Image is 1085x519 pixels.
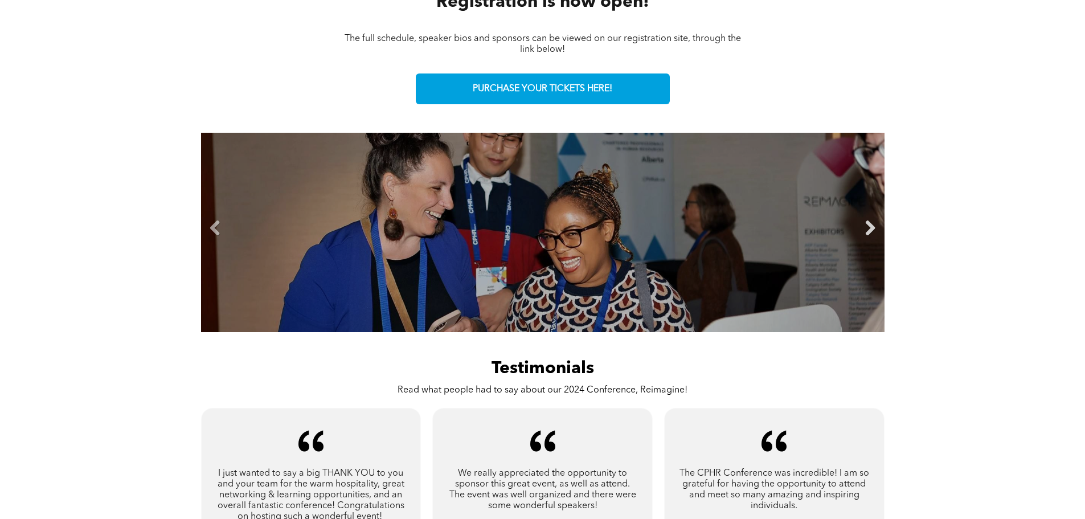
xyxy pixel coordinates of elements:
span: The CPHR Conference was incredible! I am so grateful for having the opportunity to attend and mee... [679,469,869,510]
a: PURCHASE YOUR TICKETS HERE! [416,73,670,104]
span: We really appreciated the opportunity to sponsor this great event, as well as attend. The event w... [449,469,636,510]
a: Next [862,220,879,237]
span: Testimonials [492,360,594,377]
span: PURCHASE YOUR TICKETS HERE! [473,84,612,95]
a: Previous [207,220,224,237]
span: Read what people had to say about our 2024 Conference, Reimagine! [398,386,687,395]
span: The full schedule, speaker bios and sponsors can be viewed on our registration site, through the ... [345,34,741,54]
